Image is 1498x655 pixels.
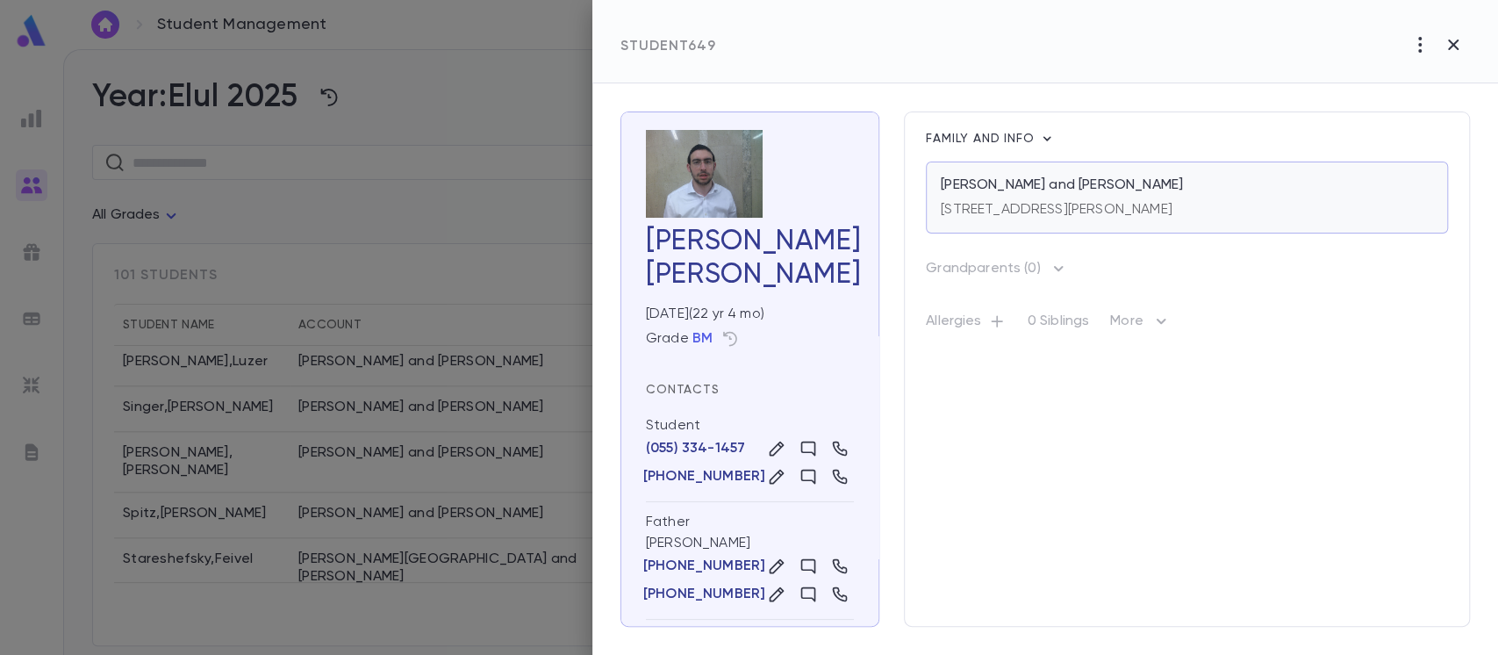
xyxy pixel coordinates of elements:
p: Allergies [926,313,1006,337]
button: [PHONE_NUMBER] [646,586,763,603]
p: [PERSON_NAME] and [PERSON_NAME] [941,176,1183,194]
div: Father [646,513,690,531]
div: Grade [646,330,713,348]
span: Student 649 [620,40,716,54]
p: [PHONE_NUMBER] [643,558,765,575]
button: Grandparents (0) [926,255,1067,283]
button: [PHONE_NUMBER] [646,468,763,486]
div: Student [646,416,854,435]
p: 0 Siblings [1027,313,1089,337]
span: Contacts [646,384,720,396]
div: [PERSON_NAME] [646,258,854,292]
p: [PHONE_NUMBER] [643,468,765,486]
p: [STREET_ADDRESS][PERSON_NAME] [941,201,1172,219]
img: gmo3cwAAAAZJREFUAwChRLrcpWno3wAAAABJRU5ErkJggg== [646,130,763,218]
div: [DATE] ( 22 yr 4 mo ) [639,299,854,323]
p: [PHONE_NUMBER] [643,586,765,603]
button: (055) 334-1457 [646,440,745,457]
button: BM [692,330,713,348]
p: More [1110,311,1172,339]
h3: [PERSON_NAME] [646,225,854,292]
p: Grandparents ( 0 ) [926,260,1041,277]
button: [PHONE_NUMBER] [646,558,763,575]
span: Family and info [926,133,1038,145]
div: [PERSON_NAME] [646,502,854,620]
